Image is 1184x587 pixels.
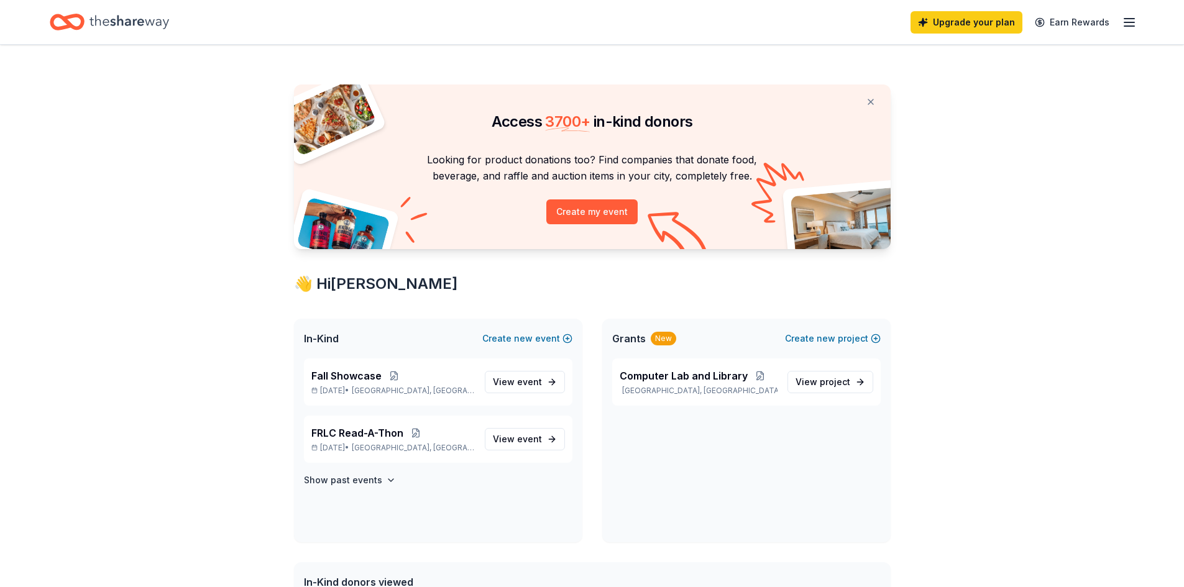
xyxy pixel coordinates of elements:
p: [GEOGRAPHIC_DATA], [GEOGRAPHIC_DATA] [620,386,778,396]
span: Grants [612,331,646,346]
span: project [820,376,850,387]
a: View event [485,371,565,393]
span: 3700 + [545,112,590,130]
span: new [514,331,533,346]
p: [DATE] • [311,443,475,453]
span: FRLC Read-A-Thon [311,425,403,440]
button: Create my event [546,199,638,224]
button: Createnewproject [785,331,881,346]
h4: Show past events [304,473,382,488]
span: View [796,375,850,389]
div: 👋 Hi [PERSON_NAME] [294,274,891,294]
button: Createnewevent [482,331,572,346]
span: Computer Lab and Library [620,368,748,383]
a: View project [787,371,873,393]
img: Curvy arrow [648,212,710,258]
div: New [651,332,676,345]
span: View [493,375,542,389]
a: Home [50,7,169,37]
span: event [517,376,542,387]
a: Upgrade your plan [911,11,1022,34]
span: [GEOGRAPHIC_DATA], [GEOGRAPHIC_DATA] [352,386,474,396]
span: In-Kind [304,331,339,346]
img: Pizza [280,77,377,157]
span: View [493,432,542,447]
span: new [817,331,835,346]
p: [DATE] • [311,386,475,396]
span: event [517,434,542,444]
span: [GEOGRAPHIC_DATA], [GEOGRAPHIC_DATA] [352,443,474,453]
span: Fall Showcase [311,368,382,383]
span: Access in-kind donors [492,112,693,130]
a: View event [485,428,565,450]
button: Show past events [304,473,396,488]
p: Looking for product donations too? Find companies that donate food, beverage, and raffle and auct... [309,152,876,184]
a: Earn Rewards [1027,11,1117,34]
